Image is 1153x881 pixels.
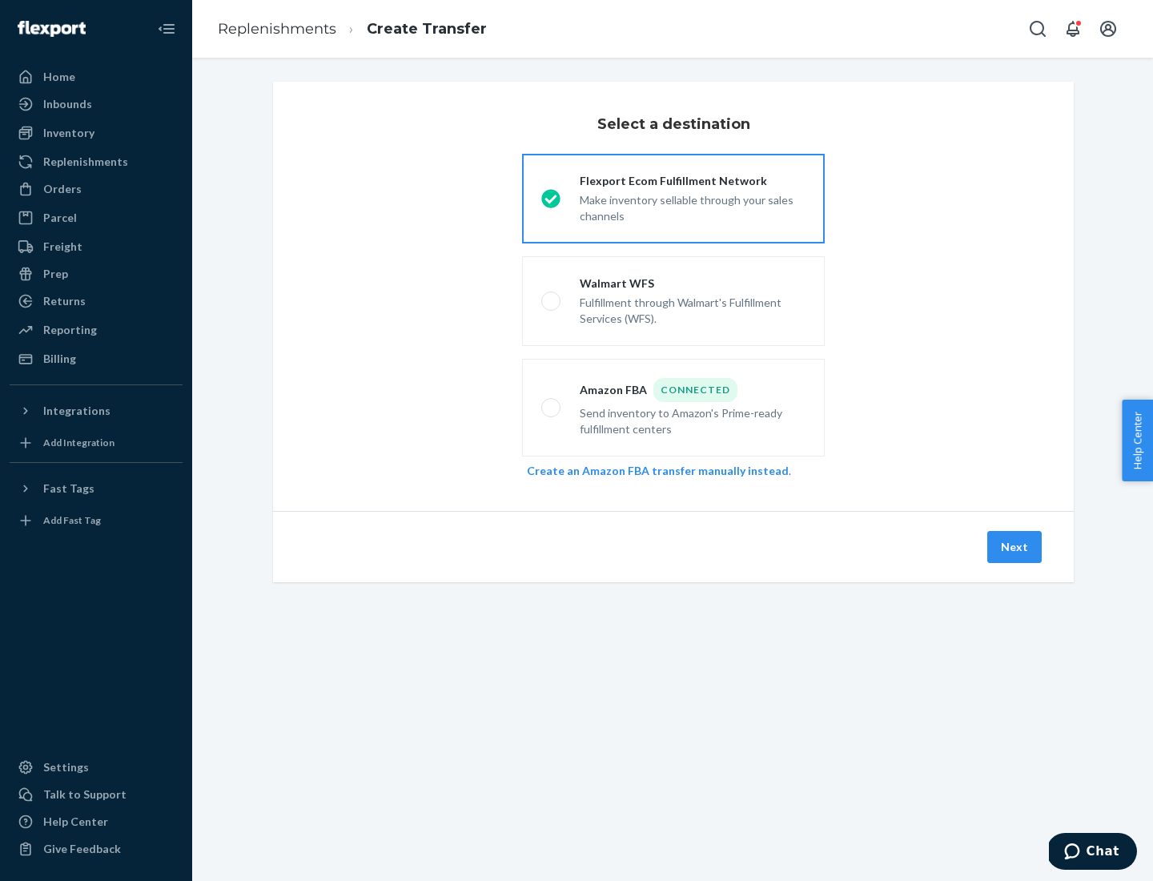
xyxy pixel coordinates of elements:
[43,322,97,338] div: Reporting
[18,21,86,37] img: Flexport logo
[10,782,183,807] button: Talk to Support
[10,120,183,146] a: Inventory
[10,176,183,202] a: Orders
[43,759,89,775] div: Settings
[10,476,183,501] button: Fast Tags
[10,149,183,175] a: Replenishments
[10,234,183,259] a: Freight
[10,809,183,835] a: Help Center
[653,378,737,402] div: Connected
[1092,13,1124,45] button: Open account menu
[43,786,127,803] div: Talk to Support
[10,64,183,90] a: Home
[987,531,1042,563] button: Next
[10,508,183,533] a: Add Fast Tag
[218,20,336,38] a: Replenishments
[580,276,805,292] div: Walmart WFS
[43,351,76,367] div: Billing
[367,20,487,38] a: Create Transfer
[43,841,121,857] div: Give Feedback
[10,91,183,117] a: Inbounds
[580,292,805,327] div: Fulfillment through Walmart's Fulfillment Services (WFS).
[10,317,183,343] a: Reporting
[43,96,92,112] div: Inbounds
[43,814,108,830] div: Help Center
[1057,13,1089,45] button: Open notifications
[43,266,68,282] div: Prep
[43,293,86,309] div: Returns
[527,464,789,477] a: Create an Amazon FBA transfer manually instead
[10,346,183,372] a: Billing
[10,836,183,862] button: Give Feedback
[43,239,82,255] div: Freight
[580,189,805,224] div: Make inventory sellable through your sales channels
[43,481,94,497] div: Fast Tags
[43,210,77,226] div: Parcel
[43,403,110,419] div: Integrations
[580,402,805,437] div: Send inventory to Amazon's Prime-ready fulfillment centers
[10,430,183,456] a: Add Integration
[10,205,183,231] a: Parcel
[527,463,820,479] div: .
[43,513,101,527] div: Add Fast Tag
[1049,833,1137,873] iframe: Opens a widget where you can chat to one of our agents
[43,181,82,197] div: Orders
[1122,400,1153,481] button: Help Center
[10,288,183,314] a: Returns
[597,114,750,135] h3: Select a destination
[43,154,128,170] div: Replenishments
[10,398,183,424] button: Integrations
[580,378,805,402] div: Amazon FBA
[1022,13,1054,45] button: Open Search Box
[10,754,183,780] a: Settings
[43,436,114,449] div: Add Integration
[580,173,805,189] div: Flexport Ecom Fulfillment Network
[10,261,183,287] a: Prep
[205,6,500,53] ol: breadcrumbs
[151,13,183,45] button: Close Navigation
[43,69,75,85] div: Home
[43,125,94,141] div: Inventory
